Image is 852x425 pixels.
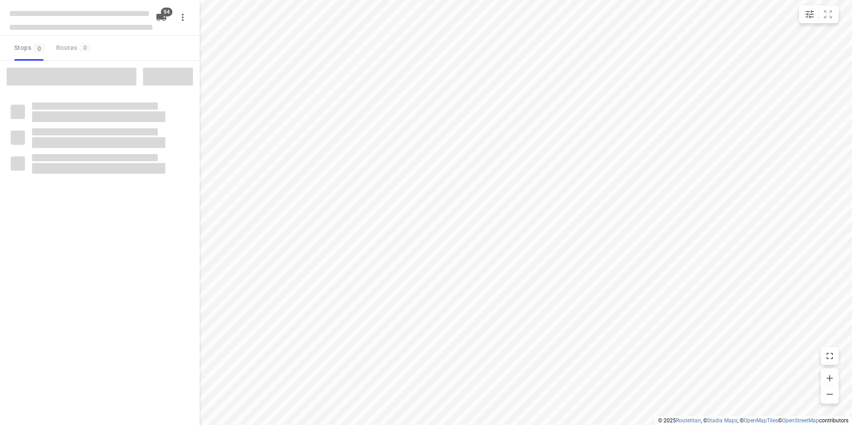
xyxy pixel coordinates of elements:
a: Routetitan [676,417,701,424]
a: Stadia Maps [707,417,737,424]
a: OpenMapTiles [744,417,778,424]
button: Map settings [801,5,819,23]
div: small contained button group [799,5,839,23]
li: © 2025 , © , © © contributors [658,417,848,424]
a: OpenStreetMap [782,417,819,424]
